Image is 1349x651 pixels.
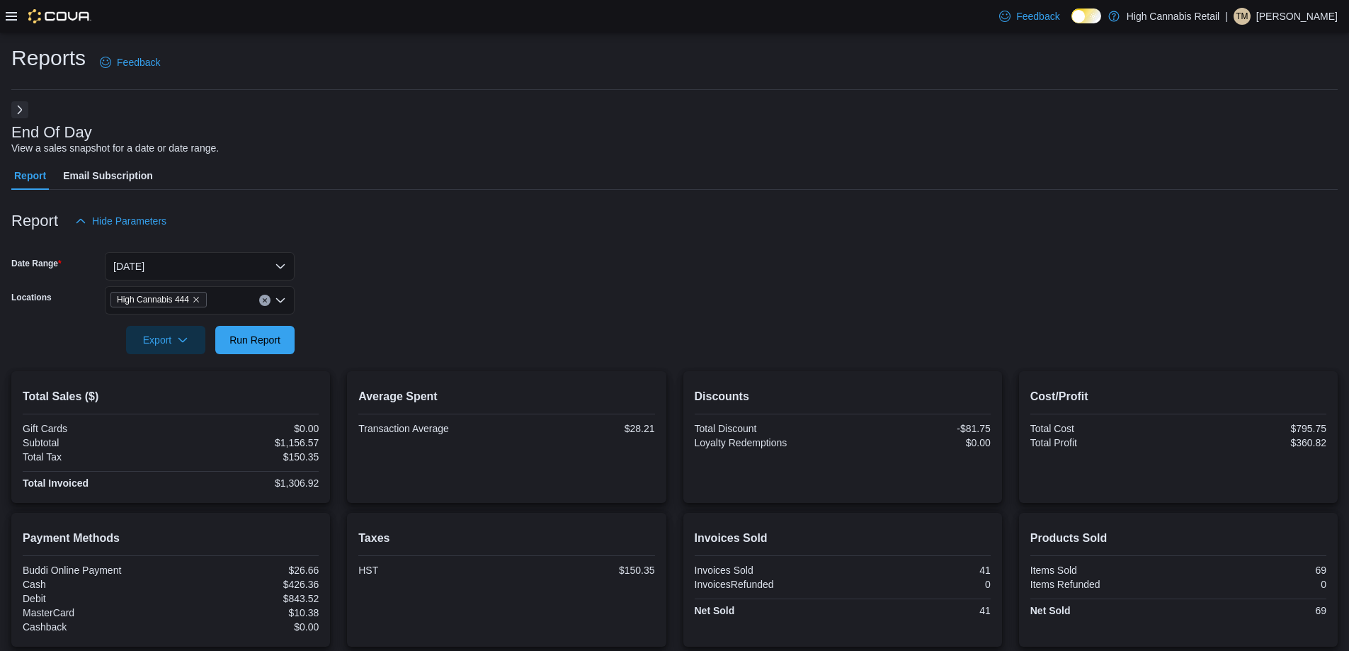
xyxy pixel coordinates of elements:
strong: Total Invoiced [23,477,89,489]
div: $843.52 [173,593,319,604]
div: $1,306.92 [173,477,319,489]
div: $150.35 [173,451,319,463]
div: -$81.75 [846,423,991,434]
button: Open list of options [275,295,286,306]
div: InvoicesRefunded [695,579,840,590]
div: 0 [1181,579,1326,590]
div: Loyalty Redemptions [695,437,840,448]
div: View a sales snapshot for a date or date range. [11,141,219,156]
div: Subtotal [23,437,168,448]
h2: Total Sales ($) [23,388,319,405]
div: $795.75 [1181,423,1326,434]
div: Items Sold [1030,565,1176,576]
button: Hide Parameters [69,207,172,235]
span: Feedback [1016,9,1059,23]
p: High Cannabis Retail [1127,8,1220,25]
button: Run Report [215,326,295,354]
div: $360.82 [1181,437,1326,448]
img: Cova [28,9,91,23]
h2: Taxes [358,530,654,547]
div: Cash [23,579,168,590]
span: Hide Parameters [92,214,166,228]
h2: Products Sold [1030,530,1326,547]
div: Tonisha Misuraca [1234,8,1251,25]
p: [PERSON_NAME] [1256,8,1338,25]
span: High Cannabis 444 [110,292,207,307]
span: Feedback [117,55,160,69]
div: Gift Cards [23,423,168,434]
div: $150.35 [509,565,654,576]
div: Total Discount [695,423,840,434]
button: Next [11,101,28,118]
div: 41 [846,605,991,616]
strong: Net Sold [1030,605,1071,616]
h2: Invoices Sold [695,530,991,547]
a: Feedback [994,2,1065,30]
div: Total Tax [23,451,168,463]
div: HST [358,565,503,576]
div: $0.00 [173,621,319,633]
div: MasterCard [23,607,168,618]
h3: End Of Day [11,124,92,141]
button: Export [126,326,205,354]
button: Clear input [259,295,271,306]
strong: Net Sold [695,605,735,616]
div: Transaction Average [358,423,503,434]
h2: Average Spent [358,388,654,405]
div: $1,156.57 [173,437,319,448]
h3: Report [11,213,58,230]
div: 41 [846,565,991,576]
button: Remove High Cannabis 444 from selection in this group [192,295,200,304]
div: $426.36 [173,579,319,590]
div: Invoices Sold [695,565,840,576]
div: 69 [1181,605,1326,616]
div: $0.00 [846,437,991,448]
h2: Cost/Profit [1030,388,1326,405]
span: High Cannabis 444 [117,293,189,307]
div: $26.66 [173,565,319,576]
p: | [1225,8,1228,25]
div: Total Cost [1030,423,1176,434]
a: Feedback [94,48,166,77]
div: 69 [1181,565,1326,576]
h2: Discounts [695,388,991,405]
div: $28.21 [509,423,654,434]
div: Items Refunded [1030,579,1176,590]
h1: Reports [11,44,86,72]
div: 0 [846,579,991,590]
div: Buddi Online Payment [23,565,168,576]
span: Report [14,162,46,190]
div: Debit [23,593,168,604]
span: TM [1236,8,1248,25]
div: Cashback [23,621,168,633]
span: Email Subscription [63,162,153,190]
div: $0.00 [173,423,319,434]
span: Export [135,326,197,354]
button: [DATE] [105,252,295,281]
div: Total Profit [1030,437,1176,448]
input: Dark Mode [1071,9,1101,23]
label: Locations [11,292,52,303]
h2: Payment Methods [23,530,319,547]
label: Date Range [11,258,62,269]
div: $10.38 [173,607,319,618]
span: Run Report [229,333,280,347]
